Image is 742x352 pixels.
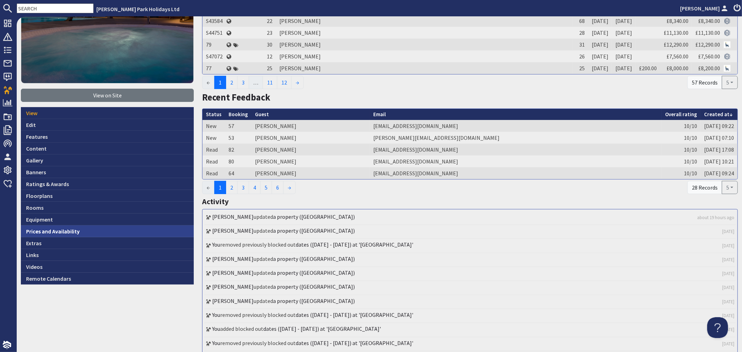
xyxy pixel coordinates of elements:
[687,181,722,194] div: 28 Records
[276,15,573,27] td: [PERSON_NAME]
[214,76,226,89] span: 1
[237,181,249,194] a: 3
[204,323,736,337] li: added blocked out
[722,228,734,235] a: [DATE]
[267,17,272,24] span: 22
[588,39,612,50] td: [DATE]
[202,27,226,39] td: S44751
[273,255,355,262] a: a property ([GEOGRAPHIC_DATA])
[204,281,736,295] li: updated
[724,30,731,36] img: Referer: Sleeps 12
[204,337,736,351] li: removed previously blocked out
[296,339,413,346] a: dates ([DATE] - [DATE]) at '[GEOGRAPHIC_DATA]'
[202,50,226,62] td: S47072
[21,190,194,202] a: Floorplans
[272,181,284,194] a: 6
[724,53,731,60] img: Referer: Sleeps 12
[698,53,720,60] a: £7,560.00
[664,29,688,36] a: £11,130.00
[267,29,272,36] span: 23
[229,111,248,118] a: Booking
[296,311,413,318] a: dates ([DATE] - [DATE]) at '[GEOGRAPHIC_DATA]'
[701,144,737,155] td: [DATE] 17:08
[612,62,636,74] td: [DATE]
[21,166,194,178] a: Banners
[212,255,254,262] a: [PERSON_NAME]
[204,239,736,253] li: removed previously blocked out
[370,167,662,179] td: [EMAIL_ADDRESS][DOMAIN_NAME]
[373,111,386,118] a: Email
[722,298,734,305] a: [DATE]
[276,27,573,39] td: [PERSON_NAME]
[21,119,194,131] a: Edit
[698,17,720,24] a: £8,340.00
[204,211,736,225] li: updated
[722,242,734,249] a: [DATE]
[296,241,413,248] a: dates ([DATE] - [DATE]) at '[GEOGRAPHIC_DATA]'
[212,311,220,318] a: You
[724,18,731,24] img: Referer: Sleeps 12
[204,295,736,309] li: updated
[212,339,220,346] a: You
[21,237,194,249] a: Extras
[722,326,734,333] a: [DATE]
[276,50,573,62] td: [PERSON_NAME]
[722,256,734,263] a: [DATE]
[212,269,254,276] a: [PERSON_NAME]
[255,111,269,118] a: Guest
[267,41,272,48] span: 30
[687,76,722,89] div: 57 Records
[701,167,737,179] td: [DATE] 09:24
[21,107,194,119] a: View
[229,170,234,177] a: 64
[680,4,729,13] a: [PERSON_NAME]
[96,6,179,13] a: [PERSON_NAME] Park Holidays Ltd
[701,132,737,144] td: [DATE] 07:10
[21,214,194,225] a: Equipment
[21,178,194,190] a: Ratings & Awards
[21,202,194,214] a: Rooms
[724,41,731,48] img: Referer: Hinton Park Holidays Ltd
[202,15,226,27] td: S43584
[722,312,734,319] a: [DATE]
[667,65,688,72] a: £8,000.00
[662,132,701,144] td: 10/10
[662,144,701,155] td: 10/10
[273,283,355,290] a: a property ([GEOGRAPHIC_DATA])
[252,120,370,132] td: [PERSON_NAME]
[612,27,636,39] td: [DATE]
[667,53,688,60] a: £7,560.00
[588,50,612,62] td: [DATE]
[588,15,612,27] td: [DATE]
[204,253,736,267] li: updated
[202,167,225,179] td: Read
[206,111,222,118] a: Status
[202,120,225,132] td: New
[229,158,234,165] a: 80
[17,3,94,13] input: SEARCH
[588,62,612,74] td: [DATE]
[214,181,226,194] span: 1
[588,27,612,39] td: [DATE]
[204,309,736,323] li: removed previously blocked out
[204,267,736,281] li: updated
[283,181,296,194] a: →
[370,132,662,144] td: [PERSON_NAME][EMAIL_ADDRESS][DOMAIN_NAME]
[249,181,261,194] a: 4
[202,197,229,206] a: Activity
[252,167,370,179] td: [PERSON_NAME]
[202,144,225,155] td: Read
[226,76,238,89] a: 2
[370,155,662,167] td: [EMAIL_ADDRESS][DOMAIN_NAME]
[229,122,234,129] a: 57
[202,39,226,50] td: 79
[212,227,254,234] a: [PERSON_NAME]
[667,17,688,24] a: £8,340.00
[276,39,573,50] td: [PERSON_NAME]
[276,62,573,74] td: [PERSON_NAME]
[612,50,636,62] td: [DATE]
[21,249,194,261] a: Links
[573,39,588,50] td: 31
[639,65,657,72] a: £200.00
[21,154,194,166] a: Gallery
